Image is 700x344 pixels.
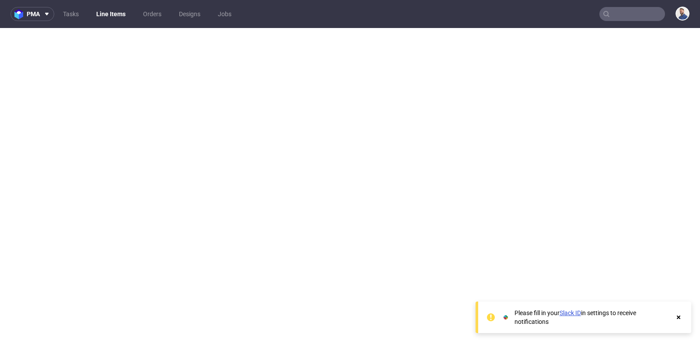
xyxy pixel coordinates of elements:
[213,7,237,21] a: Jobs
[174,7,206,21] a: Designs
[676,7,689,20] img: Michał Rachański
[10,7,54,21] button: pma
[58,7,84,21] a: Tasks
[501,313,510,322] img: Slack
[514,309,670,326] div: Please fill in your in settings to receive notifications
[27,11,40,17] span: pma
[560,309,581,316] a: Slack ID
[138,7,167,21] a: Orders
[91,7,131,21] a: Line Items
[14,9,27,19] img: logo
